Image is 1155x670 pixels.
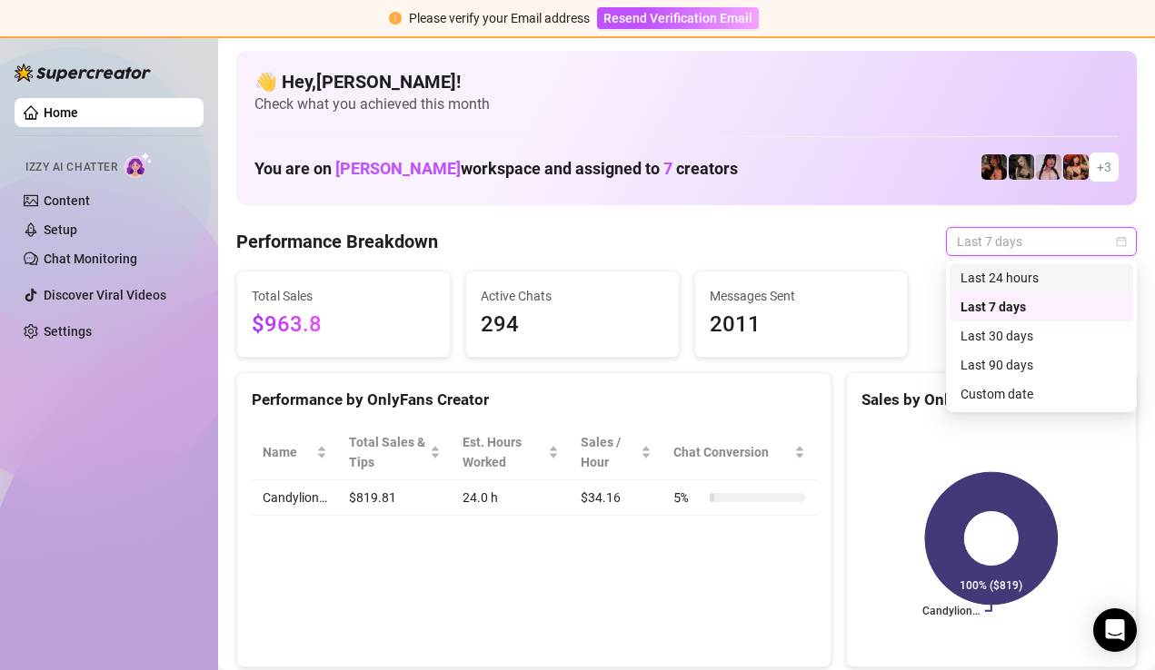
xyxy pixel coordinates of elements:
[710,286,893,306] span: Messages Sent
[950,263,1133,292] div: Last 24 hours
[252,480,338,516] td: Candylion…
[673,442,791,462] span: Chat Conversion
[252,388,816,412] div: Performance by OnlyFans Creator
[236,229,438,254] h4: Performance Breakdown
[254,69,1119,94] h4: 👋 Hey, [PERSON_NAME] !
[1009,154,1034,180] img: Rolyat
[1097,157,1111,177] span: + 3
[597,7,759,29] button: Resend Verification Email
[581,432,637,472] span: Sales / Hour
[338,480,452,516] td: $819.81
[452,480,570,516] td: 24.0 h
[44,193,90,208] a: Content
[254,94,1119,114] span: Check what you achieved this month
[957,228,1126,255] span: Last 7 days
[263,442,313,462] span: Name
[950,379,1133,409] div: Custom date
[25,159,117,176] span: Izzy AI Chatter
[570,425,662,480] th: Sales / Hour
[15,64,151,82] img: logo-BBDzfeDw.svg
[44,222,77,237] a: Setup
[1036,154,1061,180] img: cyber
[961,355,1122,375] div: Last 90 days
[861,388,1121,412] div: Sales by OnlyFans Creator
[922,605,980,617] text: Candylion…
[1116,236,1127,247] span: calendar
[950,292,1133,321] div: Last 7 days
[252,286,435,306] span: Total Sales
[349,432,426,472] span: Total Sales & Tips
[961,268,1122,288] div: Last 24 hours
[662,425,816,480] th: Chat Conversion
[44,288,166,302] a: Discover Viral Videos
[950,321,1133,350] div: Last 30 days
[335,159,461,178] span: [PERSON_NAME]
[463,432,544,472] div: Est. Hours Worked
[961,297,1122,317] div: Last 7 days
[389,12,402,25] span: exclamation-circle
[673,488,702,507] span: 5 %
[570,480,662,516] td: $34.16
[481,308,664,342] span: 294
[1093,608,1137,652] div: Open Intercom Messenger
[961,384,1122,404] div: Custom date
[252,308,435,342] span: $963.8
[481,286,664,306] span: Active Chats
[950,350,1133,379] div: Last 90 days
[961,326,1122,346] div: Last 30 days
[254,159,738,179] h1: You are on workspace and assigned to creators
[603,11,752,25] span: Resend Verification Email
[124,152,153,178] img: AI Chatter
[252,425,338,480] th: Name
[44,105,78,120] a: Home
[710,308,893,342] span: 2011
[663,159,672,178] span: 7
[981,154,1007,180] img: steph
[338,425,452,480] th: Total Sales & Tips
[44,251,137,266] a: Chat Monitoring
[44,324,92,339] a: Settings
[409,8,590,28] div: Please verify your Email address
[1063,154,1089,180] img: Oxillery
